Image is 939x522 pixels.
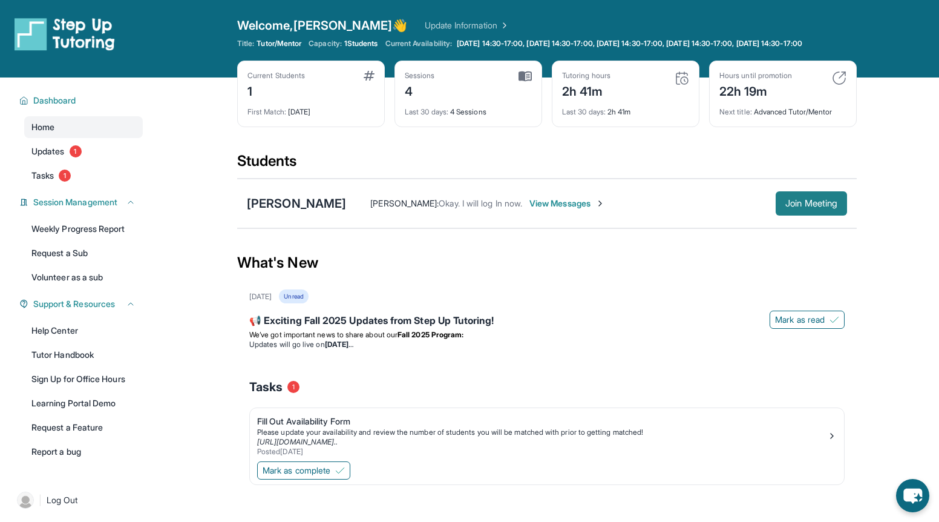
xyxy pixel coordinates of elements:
[31,121,54,133] span: Home
[24,417,143,438] a: Request a Feature
[17,492,34,509] img: user-img
[829,315,839,325] img: Mark as read
[405,81,435,100] div: 4
[595,199,605,208] img: Chevron-Right
[33,94,76,107] span: Dashboard
[250,408,844,459] a: Fill Out Availability FormPlease update your availability and review the number of students you w...
[454,39,805,48] a: [DATE] 14:30-17:00, [DATE] 14:30-17:00, [DATE] 14:30-17:00, [DATE] 14:30-17:00, [DATE] 14:30-17:00
[249,330,398,339] span: We’ve got important news to share about our
[237,236,857,289] div: What's New
[257,428,827,437] div: Please update your availability and review the number of students you will be matched with prior ...
[257,437,338,446] a: [URL][DOMAIN_NAME]..
[675,71,689,85] img: card
[287,381,299,393] span: 1
[896,479,929,512] button: chat-button
[33,298,115,310] span: Support & Resources
[457,39,802,48] span: [DATE] 14:30-17:00, [DATE] 14:30-17:00, [DATE] 14:30-17:00, [DATE] 14:30-17:00, [DATE] 14:30-17:00
[24,344,143,366] a: Tutor Handbook
[832,71,846,85] img: card
[24,441,143,463] a: Report a bug
[33,196,117,208] span: Session Management
[279,289,308,303] div: Unread
[497,19,509,31] img: Chevron Right
[249,378,283,395] span: Tasks
[24,116,143,138] a: Home
[370,198,439,208] span: [PERSON_NAME] :
[309,39,342,48] span: Capacity:
[24,368,143,390] a: Sign Up for Office Hours
[719,71,792,81] div: Hours until promotion
[770,311,845,329] button: Mark as read
[562,81,610,100] div: 2h 41m
[405,107,448,116] span: Last 30 days :
[776,191,847,216] button: Join Meeting
[24,165,143,187] a: Tasks1
[247,71,305,81] div: Current Students
[249,340,845,349] li: Updates will go live on
[24,266,143,288] a: Volunteer as a sub
[28,196,136,208] button: Session Management
[344,39,378,48] span: 1 Students
[59,170,71,182] span: 1
[263,464,330,477] span: Mark as complete
[47,494,78,506] span: Log Out
[325,340,353,349] strong: [DATE]
[237,151,857,178] div: Students
[39,493,42,507] span: |
[405,100,532,117] div: 4 Sessions
[719,81,792,100] div: 22h 19m
[775,314,825,326] span: Mark as read
[562,71,610,81] div: Tutoring hours
[28,94,136,107] button: Dashboard
[237,17,408,34] span: Welcome, [PERSON_NAME] 👋
[70,145,82,157] span: 1
[785,200,837,207] span: Join Meeting
[439,198,522,208] span: Okay. I will log In now.
[257,415,827,428] div: Fill Out Availability Form
[719,100,846,117] div: Advanced Tutor/Mentor
[247,107,286,116] span: First Match :
[519,71,532,82] img: card
[529,197,605,210] span: View Messages
[247,195,346,212] div: [PERSON_NAME]
[257,447,827,457] div: Posted [DATE]
[237,39,254,48] span: Title:
[249,313,845,330] div: 📢 Exciting Fall 2025 Updates from Step Up Tutoring!
[12,487,143,514] a: |Log Out
[31,145,65,157] span: Updates
[257,461,350,480] button: Mark as complete
[398,330,463,339] strong: Fall 2025 Program:
[15,17,115,51] img: logo
[405,71,435,81] div: Sessions
[24,242,143,264] a: Request a Sub
[24,320,143,342] a: Help Center
[719,107,752,116] span: Next title :
[28,298,136,310] button: Support & Resources
[364,71,375,81] img: card
[31,170,54,182] span: Tasks
[425,19,509,31] a: Update Information
[257,39,301,48] span: Tutor/Mentor
[562,100,689,117] div: 2h 41m
[385,39,452,48] span: Current Availability:
[24,392,143,414] a: Learning Portal Demo
[562,107,606,116] span: Last 30 days :
[247,81,305,100] div: 1
[24,218,143,240] a: Weekly Progress Report
[249,292,272,302] div: [DATE]
[24,140,143,162] a: Updates1
[247,100,375,117] div: [DATE]
[335,466,345,475] img: Mark as complete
